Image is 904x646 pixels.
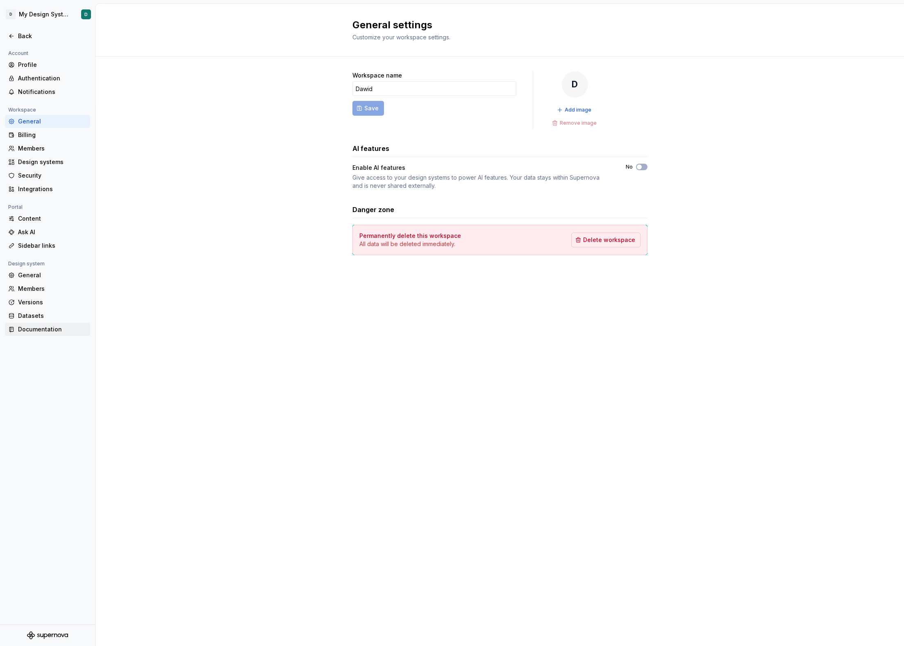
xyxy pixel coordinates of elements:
[18,61,87,69] div: Profile
[359,240,461,248] p: All data will be deleted immediately.
[27,631,68,639] svg: Supernova Logo
[5,85,90,98] a: Notifications
[18,228,87,236] div: Ask AI
[352,144,389,153] h3: AI features
[18,74,87,82] div: Authentication
[352,205,394,215] h3: Danger zone
[18,144,87,153] div: Members
[18,312,87,320] div: Datasets
[5,226,90,239] a: Ask AI
[18,271,87,279] div: General
[352,164,611,172] div: Enable AI features
[18,171,87,180] div: Security
[18,298,87,306] div: Versions
[5,323,90,336] a: Documentation
[352,34,450,41] span: Customize your workspace settings.
[84,11,88,18] div: D
[18,32,87,40] div: Back
[6,9,16,19] div: D
[5,282,90,295] a: Members
[562,71,588,98] div: D
[5,48,32,58] div: Account
[554,104,595,116] button: Add image
[18,185,87,193] div: Integrations
[18,285,87,293] div: Members
[18,158,87,166] div: Design systems
[18,131,87,139] div: Billing
[5,169,90,182] a: Security
[18,215,87,223] div: Content
[18,117,87,126] div: General
[2,5,93,23] button: DMy Design SystemD
[5,105,39,115] div: Workspace
[5,269,90,282] a: General
[18,242,87,250] div: Sidebar links
[5,72,90,85] a: Authentication
[5,142,90,155] a: Members
[5,183,90,196] a: Integrations
[565,107,591,113] span: Add image
[19,10,71,18] div: My Design System
[5,212,90,225] a: Content
[5,58,90,71] a: Profile
[5,309,90,322] a: Datasets
[5,30,90,43] a: Back
[571,233,641,247] button: Delete workspace
[5,128,90,142] a: Billing
[352,71,402,80] label: Workspace name
[626,164,633,170] label: No
[5,259,48,269] div: Design system
[352,173,611,190] div: Give access to your design systems to power AI features. Your data stays within Supernova and is ...
[5,155,90,169] a: Design systems
[18,325,87,333] div: Documentation
[5,202,26,212] div: Portal
[352,18,638,32] h2: General settings
[583,236,635,244] span: Delete workspace
[359,232,461,240] h4: Permanently delete this workspace
[18,88,87,96] div: Notifications
[5,296,90,309] a: Versions
[5,115,90,128] a: General
[5,239,90,252] a: Sidebar links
